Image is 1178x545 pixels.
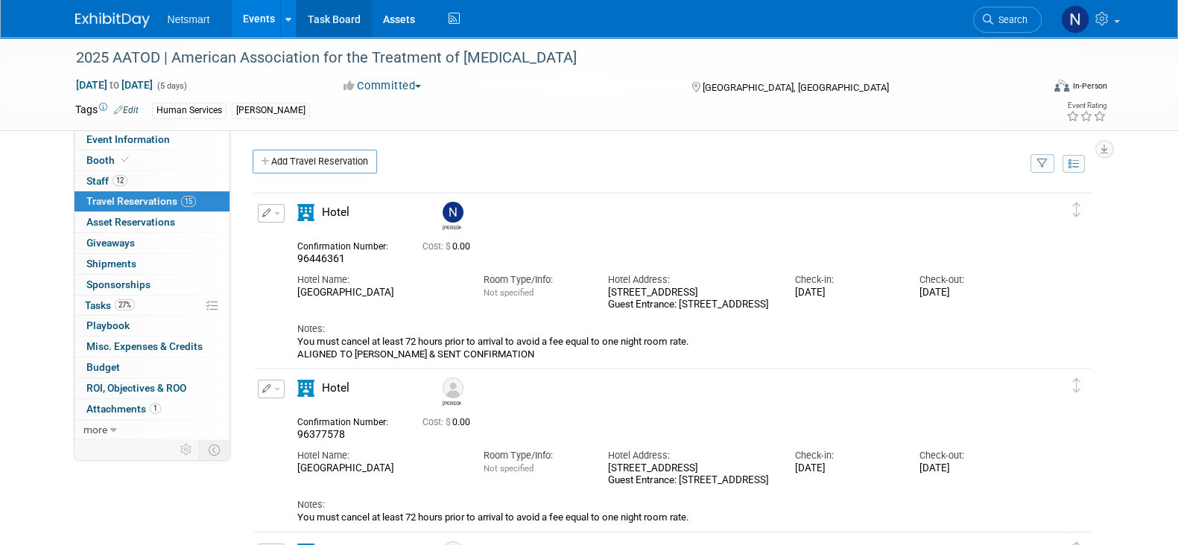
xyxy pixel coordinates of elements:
div: Casey Andrews [439,377,465,407]
span: Netsmart [168,13,210,25]
span: Giveaways [86,237,135,249]
img: Nina Finn [443,202,463,223]
span: 0.00 [422,241,476,252]
a: Tasks27% [75,296,229,316]
div: [STREET_ADDRESS] Guest Entrance: [STREET_ADDRESS] [608,462,772,488]
span: Attachments [86,403,161,415]
span: 0.00 [422,417,476,427]
div: [GEOGRAPHIC_DATA] [297,287,461,299]
i: Hotel [297,380,314,397]
span: Search [993,14,1027,25]
div: You must cancel at least 72 hours prior to arrival to avoid a fee equal to one night room rate. [297,511,1022,523]
span: Cost: $ [422,417,452,427]
a: more [75,420,229,440]
div: Notes: [297,322,1022,336]
span: (5 days) [156,81,187,91]
div: Human Services [152,103,227,118]
i: Click and drag to move item [1073,378,1080,393]
div: You must cancel at least 72 hours prior to arrival to avoid a fee equal to one night room rate. A... [297,336,1022,360]
a: Booth [75,150,229,170]
span: 96446361 [297,252,345,264]
a: Staff12 [75,171,229,191]
span: Playbook [86,319,130,331]
a: Edit [114,105,139,115]
span: Staff [86,175,127,187]
img: Casey Andrews [443,377,463,398]
i: Click and drag to move item [1073,203,1080,217]
div: 2025 AATOD | American Association for the Treatment of [MEDICAL_DATA] [71,45,1019,71]
span: Budget [86,361,120,373]
div: Hotel Name: [297,449,461,462]
div: Nina Finn [439,202,465,231]
div: Event Format [954,77,1107,100]
button: Committed [338,78,427,94]
span: Travel Reservations [86,195,196,207]
a: Asset Reservations [75,212,229,232]
div: Event Rating [1065,102,1106,109]
div: Notes: [297,498,1022,511]
a: Giveaways [75,233,229,253]
a: Attachments1 [75,399,229,419]
span: 12 [113,175,127,186]
span: 1 [150,403,161,414]
span: Asset Reservations [86,216,175,228]
a: Add Travel Reservation [253,150,377,173]
span: Misc. Expenses & Credits [86,340,203,352]
img: Nina Finn [1061,5,1089,34]
div: Confirmation Number: [297,412,400,428]
a: Playbook [75,316,229,336]
a: Budget [75,357,229,377]
div: [DATE] [794,287,896,299]
a: Search [973,7,1042,33]
div: Nina Finn [443,223,461,231]
div: Room Type/Info: [484,273,586,287]
div: Casey Andrews [443,398,461,407]
span: Cost: $ [422,241,452,252]
img: ExhibitDay [75,13,150,28]
span: Event Information [86,133,170,145]
span: 27% [115,299,135,310]
span: Not specified [484,463,533,474]
span: Shipments [86,258,136,270]
div: Confirmation Number: [297,237,400,252]
a: Sponsorships [75,275,229,295]
div: Hotel Name: [297,273,461,287]
span: 15 [181,196,196,207]
span: Sponsorships [86,278,151,290]
td: Tags [75,102,139,119]
div: Check-in: [794,273,896,287]
i: Booth reservation complete [121,156,129,164]
img: Format-Inperson.png [1054,80,1069,92]
div: [STREET_ADDRESS] Guest Entrance: [STREET_ADDRESS] [608,287,772,312]
div: [PERSON_NAME] [232,103,310,118]
span: Hotel [322,381,349,395]
div: [DATE] [919,287,1021,299]
div: Room Type/Info: [484,449,586,462]
div: Check-out: [919,273,1021,287]
a: Event Information [75,130,229,150]
a: Travel Reservations15 [75,191,229,211]
span: Tasks [85,299,135,311]
td: Toggle Event Tabs [199,440,229,459]
div: [DATE] [919,462,1021,475]
a: Shipments [75,254,229,274]
span: ROI, Objectives & ROO [86,382,186,394]
span: to [107,79,121,91]
span: [DATE] [DATE] [75,78,153,92]
span: Booth [86,154,132,166]
span: more [83,424,107,436]
i: Hotel [297,204,314,221]
div: [DATE] [794,462,896,475]
span: [GEOGRAPHIC_DATA], [GEOGRAPHIC_DATA] [703,82,889,93]
a: Misc. Expenses & Credits [75,337,229,357]
span: Hotel [322,205,349,219]
div: Check-in: [794,449,896,462]
i: Filter by Traveler [1037,159,1048,169]
div: Check-out: [919,449,1021,462]
div: Hotel Address: [608,273,772,287]
td: Personalize Event Tab Strip [174,440,200,459]
div: [GEOGRAPHIC_DATA] [297,462,461,475]
div: In-Person [1071,80,1106,92]
span: Not specified [484,287,533,298]
a: ROI, Objectives & ROO [75,378,229,398]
